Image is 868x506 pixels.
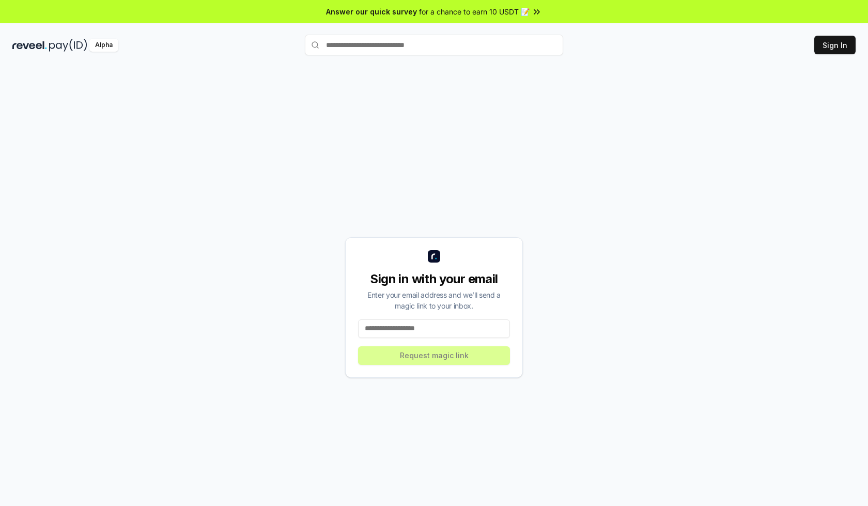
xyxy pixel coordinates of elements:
[428,250,440,263] img: logo_small
[358,289,510,311] div: Enter your email address and we’ll send a magic link to your inbox.
[814,36,856,54] button: Sign In
[326,6,417,17] span: Answer our quick survey
[49,39,87,52] img: pay_id
[419,6,530,17] span: for a chance to earn 10 USDT 📝
[358,271,510,287] div: Sign in with your email
[12,39,47,52] img: reveel_dark
[89,39,118,52] div: Alpha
